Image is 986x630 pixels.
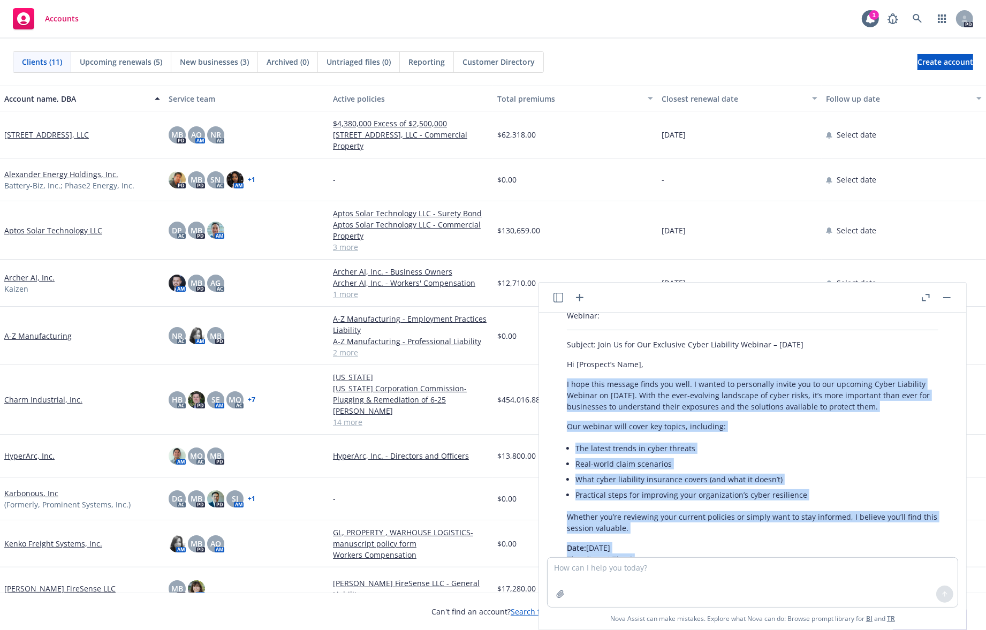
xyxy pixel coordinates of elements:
a: Archer AI, Inc. [4,272,55,283]
span: [DATE] [662,277,686,289]
li: Real-world claim scenarios [575,456,938,472]
span: Can't find an account? [431,606,555,617]
a: BI [866,614,873,623]
a: [PERSON_NAME] FireSense LLC [4,583,116,594]
img: photo [188,580,205,597]
a: [PERSON_NAME] FireSense LLC - General Liability [333,578,489,600]
span: MQ [229,394,241,405]
button: Service team [164,86,329,111]
span: AO [191,129,202,140]
span: MB [191,277,202,289]
span: MB [171,129,183,140]
span: $130,659.00 [497,225,540,236]
span: Clients (11) [22,56,62,67]
a: [US_STATE] [333,371,489,383]
p: Hi [Prospect’s Name], [567,359,938,370]
span: Select date [837,129,876,140]
a: 1 more [333,289,489,300]
a: 14 more [333,416,489,428]
span: Reporting [408,56,445,67]
a: [US_STATE] Corporation Commission-Plugging & Remediation of 6-25 [PERSON_NAME] [333,383,489,416]
li: The latest trends in cyber threats [575,441,938,456]
span: - [333,174,336,185]
img: photo [169,535,186,552]
a: Aptos Solar Technology LLC - Commercial Property [333,219,489,241]
img: photo [169,171,186,188]
a: Accounts [9,4,83,34]
span: MB [191,225,202,236]
a: Aptos Solar Technology LLC [4,225,102,236]
a: Alexander Energy Holdings, Inc. [4,169,118,180]
span: Select date [837,277,876,289]
p: Whether you’re reviewing your current policies or simply want to stay informed, I believe you’ll ... [567,511,938,534]
span: MQ [190,450,203,461]
span: NR [172,330,183,341]
a: Archer AI, Inc. - Business Owners [333,266,489,277]
a: A-Z Manufacturing [4,330,72,341]
img: photo [188,327,205,344]
p: I hope this message finds you well. I wanted to personally invite you to our upcoming Cyber Liabi... [567,378,938,412]
span: DP [172,225,183,236]
span: [DATE] [662,129,686,140]
button: Active policies [329,86,493,111]
a: Archer AI, Inc. - Workers' Compensation [333,277,489,289]
a: Create account [917,54,973,70]
li: What cyber liability insurance covers (and what it doesn’t) [575,472,938,487]
span: DG [172,493,183,504]
img: photo [226,171,244,188]
span: $0.00 [497,538,517,549]
div: Closest renewal date [662,93,806,104]
button: Total premiums [493,86,657,111]
a: GL, PROPERTY , WARHOUSE LOGISTICS- manuscript policy form [333,527,489,549]
div: 1 [869,10,879,20]
span: $0.00 [497,330,517,341]
a: + 1 [248,496,255,502]
div: Account name, DBA [4,93,148,104]
span: $17,280.00 [497,583,536,594]
li: Practical steps for improving your organization’s cyber resilience [575,487,938,503]
img: photo [169,275,186,292]
span: MB [191,174,202,185]
span: - [333,493,336,504]
span: SN [211,174,221,185]
span: Select date [837,225,876,236]
span: SJ [232,493,238,504]
span: Date: [567,543,586,553]
span: $13,800.00 [497,450,536,461]
span: $454,016.88 [497,394,540,405]
span: Untriaged files (0) [327,56,391,67]
span: $62,318.00 [497,129,536,140]
span: HB [172,394,183,405]
p: Our webinar will cover key topics, including: [567,421,938,432]
span: AG [211,277,221,289]
button: Follow up date [822,86,986,111]
a: Charm Industrial, Inc. [4,394,82,405]
a: Switch app [931,8,953,29]
a: HyperArc, Inc. - Directors and Officers [333,450,489,461]
a: + 7 [248,397,255,403]
a: TR [887,614,895,623]
span: Nova Assist can make mistakes. Explore what Nova can do: Browse prompt library for and [543,608,962,629]
span: Customer Directory [462,56,535,67]
div: Active policies [333,93,489,104]
div: Total premiums [497,93,641,104]
span: Upcoming renewals (5) [80,56,162,67]
a: + 1 [248,177,255,183]
span: Battery-Biz, Inc.; Phase2 Energy, Inc. [4,180,134,191]
a: [STREET_ADDRESS], LLC [4,129,89,140]
span: New businesses (3) [180,56,249,67]
a: Workers Compensation [333,549,489,560]
div: Follow up date [826,93,970,104]
a: Search for it [511,606,555,617]
a: HyperArc, Inc. [4,450,55,461]
img: photo [207,490,224,507]
img: photo [207,222,224,239]
span: MB [210,450,222,461]
a: Kenko Freight Systems, Inc. [4,538,102,549]
div: Service team [169,93,324,104]
span: SE [211,394,220,405]
a: A-Z Manufacturing - Employment Practices Liability [333,313,489,336]
span: AO [210,538,221,549]
a: 3 more [333,241,489,253]
img: photo [188,391,205,408]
